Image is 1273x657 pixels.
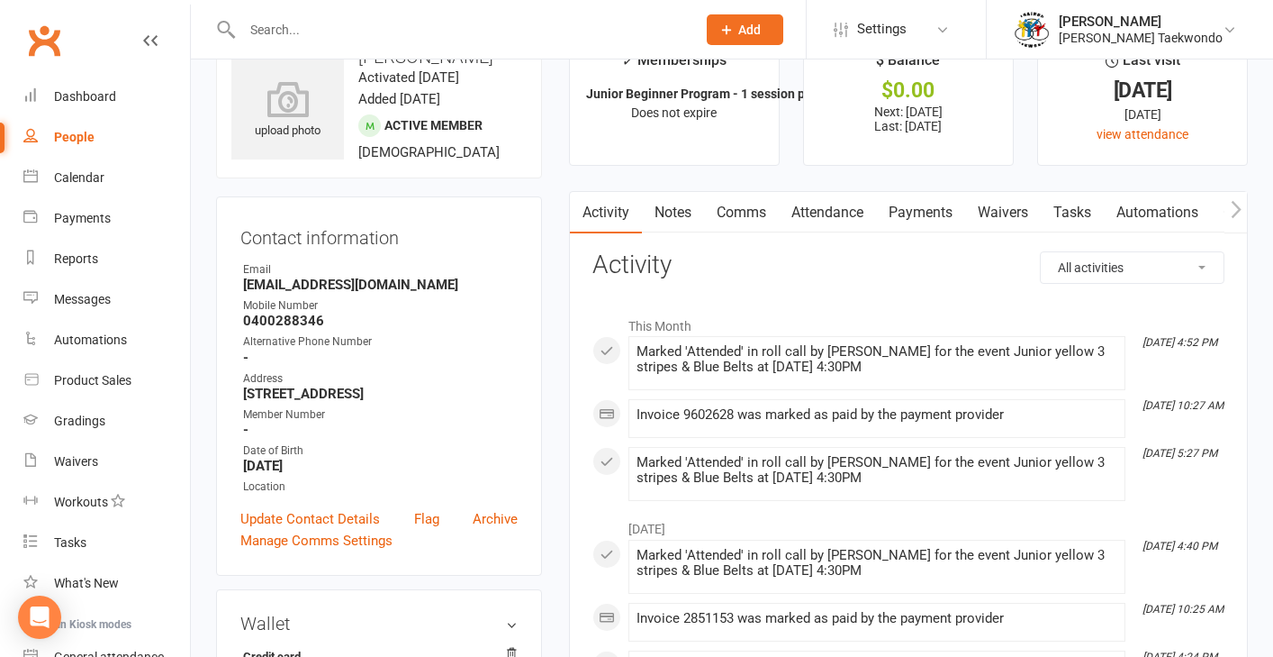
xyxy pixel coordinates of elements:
a: Tasks [1041,192,1104,233]
div: Email [243,261,518,278]
div: Reports [54,251,98,266]
div: Marked 'Attended' in roll call by [PERSON_NAME] for the event Junior yellow 3 stripes & Blue Belt... [636,344,1117,375]
span: [DEMOGRAPHIC_DATA] [358,144,500,160]
a: Calendar [23,158,190,198]
time: Added [DATE] [358,91,440,107]
div: [PERSON_NAME] [1059,14,1223,30]
strong: - [243,350,518,366]
a: Clubworx [22,18,67,63]
a: Manage Comms Settings [240,530,393,552]
img: thumb_image1638236014.png [1014,12,1050,48]
div: Last visit [1106,49,1180,81]
a: Payments [23,198,190,239]
div: upload photo [231,81,344,141]
a: Tasks [23,523,190,563]
button: Add [707,14,783,45]
div: $ Balance [876,49,940,81]
h3: Wallet [240,614,518,634]
a: Payments [876,192,965,233]
a: Waivers [23,442,190,482]
div: Location [243,479,518,496]
div: Gradings [54,414,105,428]
a: What's New [23,563,190,604]
a: People [23,117,190,158]
a: Automations [1104,192,1211,233]
div: Date of Birth [243,443,518,460]
i: [DATE] 4:40 PM [1142,540,1217,552]
div: Invoice 2851153 was marked as paid by the payment provider [636,611,1117,626]
h3: Contact information [240,221,518,248]
div: Product Sales [54,373,131,388]
div: [DATE] [1054,81,1231,100]
a: Dashboard [23,77,190,117]
time: Activated [DATE] [358,69,459,86]
div: Invoice 9602628 was marked as paid by the payment provider [636,407,1117,423]
strong: [STREET_ADDRESS] [243,386,518,402]
a: Update Contact Details [240,508,380,530]
div: Mobile Number [243,297,518,315]
div: Payments [54,211,111,225]
i: ✓ [621,52,633,69]
div: [DATE] [1054,105,1231,124]
strong: [EMAIL_ADDRESS][DOMAIN_NAME] [243,277,518,293]
a: Activity [570,192,642,233]
a: view attendance [1097,127,1188,141]
i: [DATE] 10:27 AM [1142,399,1223,412]
div: Messages [54,292,111,306]
span: Settings [857,9,907,50]
div: Marked 'Attended' in roll call by [PERSON_NAME] for the event Junior yellow 3 stripes & Blue Belt... [636,455,1117,486]
a: Archive [473,508,518,530]
strong: - [243,422,518,438]
a: Flag [414,508,439,530]
div: Dashboard [54,89,116,104]
div: Calendar [54,170,104,185]
a: Reports [23,239,190,279]
a: Workouts [23,482,190,523]
div: Marked 'Attended' in roll call by [PERSON_NAME] for the event Junior yellow 3 stripes & Blue Belt... [636,548,1117,579]
strong: [DATE] [243,458,518,474]
div: Open Intercom Messenger [18,596,61,639]
a: Gradings [23,401,190,442]
span: Active member [384,118,483,132]
span: Does not expire [631,105,717,120]
a: Notes [642,192,704,233]
div: Address [243,370,518,388]
a: Product Sales [23,360,190,401]
input: Search... [237,17,683,42]
i: [DATE] 10:25 AM [1142,603,1223,616]
h3: Activity [592,251,1224,279]
div: Alternative Phone Number [243,333,518,351]
a: Messages [23,279,190,320]
strong: 0400288346 [243,313,518,329]
div: People [54,130,95,144]
div: [PERSON_NAME] Taekwondo [1059,30,1223,46]
div: $0.00 [820,81,997,100]
strong: Junior Beginner Program - 1 session per we... [586,87,846,101]
div: Tasks [54,535,86,550]
div: Automations [54,333,127,347]
li: This Month [592,307,1224,336]
div: Workouts [54,495,108,509]
p: Next: [DATE] Last: [DATE] [820,105,997,133]
li: [DATE] [592,510,1224,539]
i: [DATE] 4:52 PM [1142,336,1217,349]
div: Memberships [621,49,727,82]
div: Member Number [243,406,518,424]
i: [DATE] 5:27 PM [1142,447,1217,460]
div: What's New [54,576,119,590]
div: Waivers [54,454,98,469]
a: Comms [704,192,779,233]
a: Automations [23,320,190,360]
a: Attendance [779,192,876,233]
a: Waivers [965,192,1041,233]
span: Add [738,23,761,37]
